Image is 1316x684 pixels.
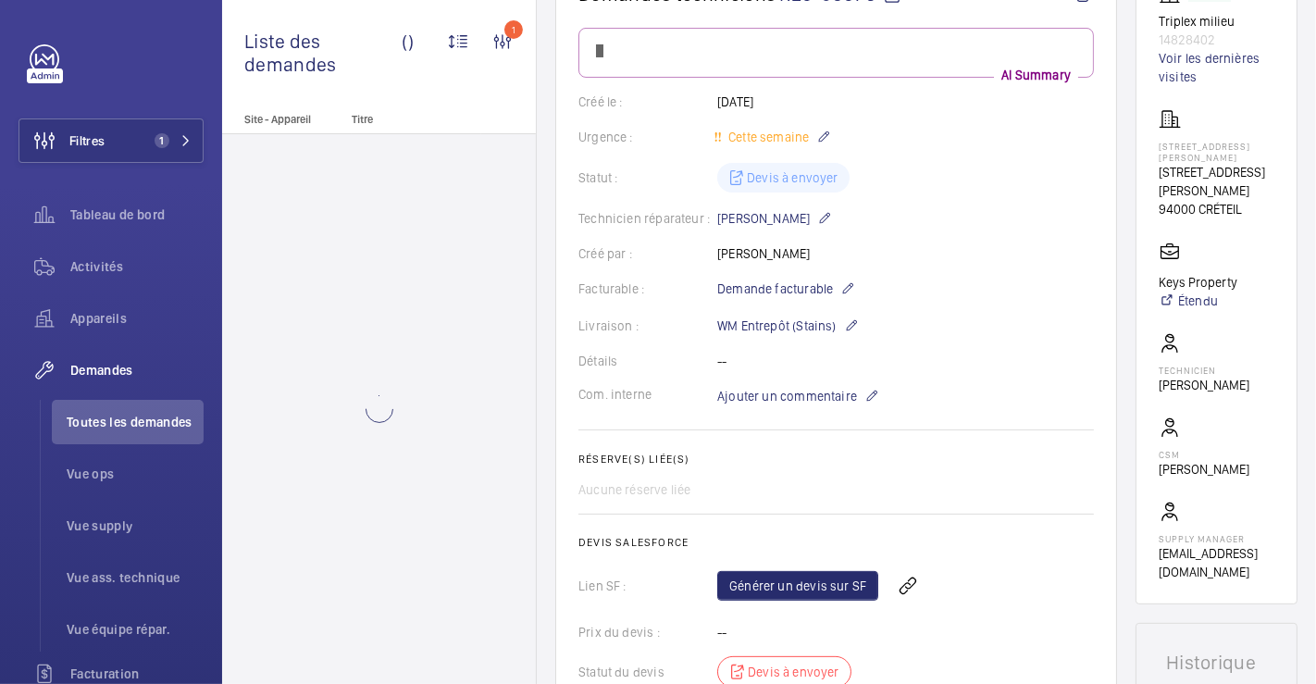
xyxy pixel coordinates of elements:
[67,620,204,639] span: Vue équipe répar.
[1159,460,1249,479] p: [PERSON_NAME]
[717,571,878,601] a: Générer un devis sur SF
[717,207,832,230] p: [PERSON_NAME]
[67,465,204,483] span: Vue ops
[70,361,204,379] span: Demandes
[1159,376,1249,394] p: [PERSON_NAME]
[1159,31,1274,49] p: 14828402
[1159,365,1249,376] p: Technicien
[70,205,204,224] span: Tableau de bord
[1159,163,1274,200] p: [STREET_ADDRESS][PERSON_NAME]
[1159,533,1274,544] p: Supply manager
[67,568,204,587] span: Vue ass. technique
[717,315,859,337] p: WM Entrepôt (Stains)
[19,118,204,163] button: Filtres1
[70,665,204,683] span: Facturation
[155,133,169,148] span: 1
[70,309,204,328] span: Appareils
[244,30,402,76] span: Liste des demandes
[1166,653,1267,672] h1: Historique
[717,280,833,298] span: Demande facturable
[994,66,1078,84] p: AI Summary
[717,387,857,405] span: Ajouter un commentaire
[578,453,1094,466] h2: Réserve(s) liée(s)
[67,413,204,431] span: Toutes les demandes
[1159,544,1274,581] p: [EMAIL_ADDRESS][DOMAIN_NAME]
[725,130,809,144] span: Cette semaine
[352,113,474,126] p: Titre
[1159,273,1237,292] p: Keys Property
[1159,200,1274,218] p: 94000 CRÉTEIL
[578,536,1094,549] h2: Devis Salesforce
[69,131,105,150] span: Filtres
[1159,449,1249,460] p: CSM
[1159,49,1274,86] a: Voir les dernières visites
[1159,292,1237,310] a: Étendu
[70,257,204,276] span: Activités
[1159,12,1274,31] p: Triplex milieu
[1159,141,1274,163] p: [STREET_ADDRESS][PERSON_NAME]
[67,516,204,535] span: Vue supply
[222,113,344,126] p: Site - Appareil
